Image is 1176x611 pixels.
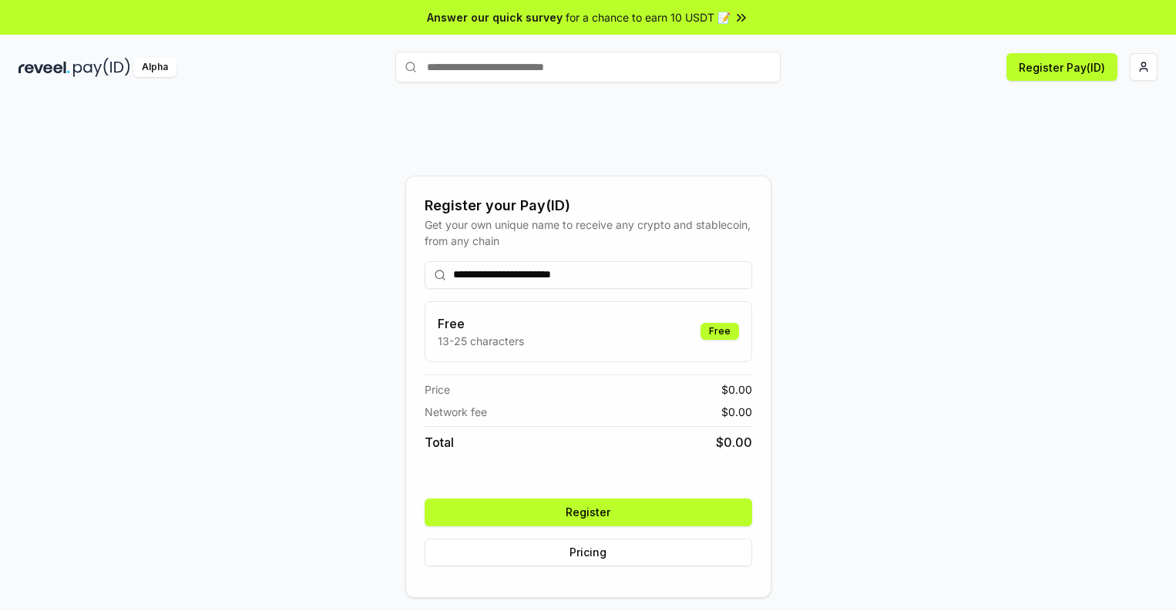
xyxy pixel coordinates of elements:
[425,217,752,249] div: Get your own unique name to receive any crypto and stablecoin, from any chain
[73,58,130,77] img: pay_id
[438,333,524,349] p: 13-25 characters
[1006,53,1117,81] button: Register Pay(ID)
[721,404,752,420] span: $ 0.00
[716,433,752,452] span: $ 0.00
[425,539,752,566] button: Pricing
[566,9,731,25] span: for a chance to earn 10 USDT 📝
[438,314,524,333] h3: Free
[425,381,450,398] span: Price
[133,58,176,77] div: Alpha
[425,404,487,420] span: Network fee
[18,58,70,77] img: reveel_dark
[701,323,739,340] div: Free
[427,9,563,25] span: Answer our quick survey
[425,433,454,452] span: Total
[425,499,752,526] button: Register
[425,195,752,217] div: Register your Pay(ID)
[721,381,752,398] span: $ 0.00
